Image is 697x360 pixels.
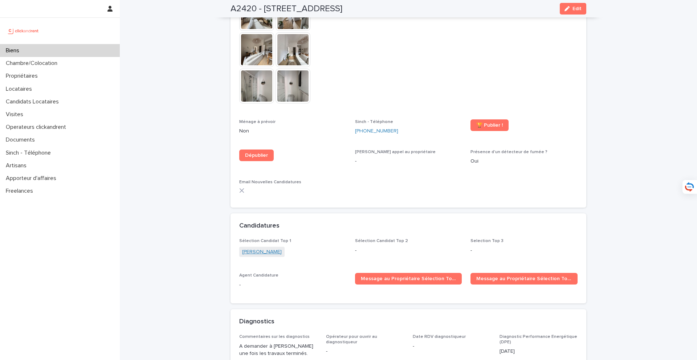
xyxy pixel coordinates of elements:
span: Opérateur pour ouvrir au diagnostiqueur [326,335,377,344]
p: - [326,348,404,355]
p: Chambre/Colocation [3,60,63,67]
p: Candidats Locataires [3,98,65,105]
img: UCB0brd3T0yccxBKYDjQ [6,24,41,38]
p: Visites [3,111,29,118]
p: Sinch - Téléphone [3,150,57,156]
p: Operateurs clickandrent [3,124,72,131]
p: Documents [3,136,41,143]
a: 🏆 Publier ! [470,119,509,131]
p: A demander à [PERSON_NAME] une fois les travaux terminés. [239,343,317,358]
span: Sélection Candidat Top 1 [239,239,291,243]
span: Sinch - Téléphone [355,120,393,124]
span: Diagnostic Performance Energétique (DPE) [500,335,577,344]
p: Biens [3,47,25,54]
a: [PERSON_NAME] [242,248,282,256]
span: Date RDV diagnostiqueur [413,335,466,339]
span: Présence d'un détecteur de fumée ? [470,150,547,154]
a: Message au Propriétaire Sélection Top 1 [355,273,462,285]
p: Propriétaires [3,73,44,79]
p: - [355,157,462,165]
span: [PERSON_NAME] appel au propriétaire [355,150,436,154]
span: Commentaires sur les diagnostics [239,335,310,339]
p: - [355,247,462,254]
span: Edit [572,6,582,11]
p: Apporteur d'affaires [3,175,62,182]
p: - [239,281,346,289]
span: Sélection Candidat Top 2 [355,239,408,243]
button: Edit [560,3,586,15]
p: Oui [470,157,578,165]
span: Message au Propriétaire Sélection Top 2 [476,276,572,281]
span: Agent Candidature [239,273,278,278]
ringoverc2c-number-84e06f14122c: [PHONE_NUMBER] [355,128,398,134]
p: [DATE] [500,348,578,355]
p: - [470,247,578,254]
p: Artisans [3,162,32,169]
a: [PHONE_NUMBER] [355,127,398,135]
h2: A2420 - [STREET_ADDRESS] [231,4,342,14]
span: Email Nouvelles Candidatures [239,180,301,184]
ringoverc2c-84e06f14122c: Call with Ringover [355,128,398,134]
span: 🏆 Publier ! [476,123,503,128]
a: Dépublier [239,150,274,161]
h2: Diagnostics [239,318,274,326]
span: Message au Propriétaire Sélection Top 1 [361,276,456,281]
span: Dépublier [245,153,268,158]
p: - [413,343,491,350]
h2: Candidatures [239,222,280,230]
p: Freelances [3,188,39,195]
span: Ménage à prévoir [239,120,276,124]
span: Selection Top 3 [470,239,504,243]
p: Non [239,127,346,135]
a: Message au Propriétaire Sélection Top 2 [470,273,578,285]
p: Locataires [3,86,38,93]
